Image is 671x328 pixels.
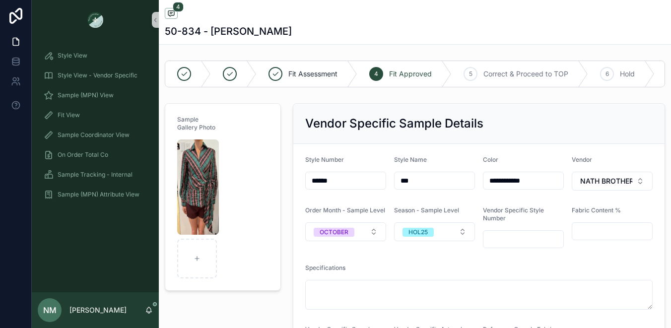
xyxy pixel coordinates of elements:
span: On Order Total Co [58,151,108,159]
span: Color [483,156,498,163]
a: Sample (MPN) View [38,86,153,104]
span: Fabric Content % [572,206,621,214]
button: Select Button [305,222,386,241]
a: Style View [38,47,153,65]
span: Fit Assessment [288,69,337,79]
span: Season - Sample Level [394,206,459,214]
img: Screenshot-2025-08-06-161345.png [177,139,219,235]
span: Fit View [58,111,80,119]
h2: Vendor Specific Sample Details [305,116,483,131]
a: Style View - Vendor Specific [38,66,153,84]
span: Sample Tracking - Internal [58,171,133,179]
p: [PERSON_NAME] [69,305,127,315]
span: Order Month - Sample Level [305,206,385,214]
span: Sample (MPN) View [58,91,114,99]
a: Fit View [38,106,153,124]
span: NM [43,304,57,316]
a: Sample (MPN) Attribute View [38,186,153,203]
span: Style Name [394,156,427,163]
button: 4 [165,8,178,20]
span: Style Number [305,156,344,163]
span: NATH BROTHERS [580,176,632,186]
div: HOL25 [408,228,428,237]
span: Style View - Vendor Specific [58,71,137,79]
span: Vendor Specific Style Number [483,206,544,222]
span: Sample Gallery Photo [177,116,215,131]
div: scrollable content [32,40,159,216]
a: Sample Coordinator View [38,126,153,144]
span: Specifications [305,264,345,271]
span: 4 [173,2,184,12]
span: 6 [605,70,609,78]
button: Select Button [572,172,653,191]
div: OCTOBER [320,228,348,237]
span: Fit Approved [389,69,432,79]
span: Sample (MPN) Attribute View [58,191,139,198]
a: Sample Tracking - Internal [38,166,153,184]
span: Sample Coordinator View [58,131,130,139]
span: Correct & Proceed to TOP [483,69,568,79]
button: Select Button [394,222,475,241]
h1: 50-834 - [PERSON_NAME] [165,24,292,38]
span: 5 [469,70,472,78]
span: Vendor [572,156,592,163]
span: Hold [620,69,635,79]
a: On Order Total Co [38,146,153,164]
span: 4 [374,70,378,78]
img: App logo [87,12,103,28]
span: Style View [58,52,87,60]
